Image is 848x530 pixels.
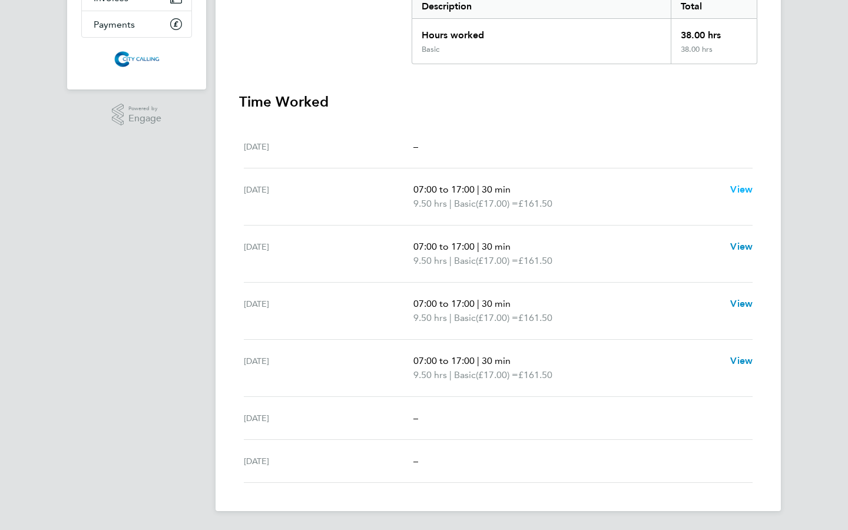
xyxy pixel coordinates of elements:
span: 30 min [482,298,511,309]
span: 07:00 to 17:00 [413,184,475,195]
span: | [449,369,452,380]
span: Basic [454,254,476,268]
span: View [730,241,753,252]
span: 9.50 hrs [413,255,447,266]
span: (£17.00) = [476,198,518,209]
div: [DATE] [244,240,413,268]
span: Powered by [128,104,161,114]
div: [DATE] [244,454,413,468]
span: £161.50 [518,255,552,266]
span: – [413,141,418,152]
img: citycalling-logo-retina.png [111,49,162,68]
span: Basic [454,197,476,211]
span: Basic [454,368,476,382]
a: View [730,297,753,311]
a: View [730,354,753,368]
span: – [413,412,418,423]
div: 38.00 hrs [671,19,757,45]
span: Engage [128,114,161,124]
span: | [449,312,452,323]
span: (£17.00) = [476,369,518,380]
span: | [449,198,452,209]
a: View [730,240,753,254]
span: | [477,241,479,252]
h3: Time Worked [239,92,757,111]
div: [DATE] [244,297,413,325]
span: 30 min [482,184,511,195]
a: Powered byEngage [112,104,162,126]
span: 30 min [482,355,511,366]
a: Go to home page [81,49,192,68]
span: | [477,355,479,366]
div: 38.00 hrs [671,45,757,64]
span: View [730,184,753,195]
span: 07:00 to 17:00 [413,355,475,366]
span: | [477,184,479,195]
span: | [449,255,452,266]
span: £161.50 [518,369,552,380]
span: (£17.00) = [476,255,518,266]
span: 9.50 hrs [413,312,447,323]
div: [DATE] [244,183,413,211]
a: View [730,183,753,197]
span: Basic [454,311,476,325]
span: 9.50 hrs [413,198,447,209]
div: [DATE] [244,411,413,425]
div: Basic [422,45,439,54]
span: (£17.00) = [476,312,518,323]
span: | [477,298,479,309]
span: £161.50 [518,198,552,209]
span: £161.50 [518,312,552,323]
span: – [413,455,418,466]
div: [DATE] [244,354,413,382]
span: 9.50 hrs [413,369,447,380]
span: 07:00 to 17:00 [413,298,475,309]
span: 30 min [482,241,511,252]
span: Payments [94,19,135,30]
div: [DATE] [244,140,413,154]
span: View [730,298,753,309]
div: Hours worked [412,19,671,45]
span: 07:00 to 17:00 [413,241,475,252]
span: View [730,355,753,366]
a: Payments [82,11,191,37]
